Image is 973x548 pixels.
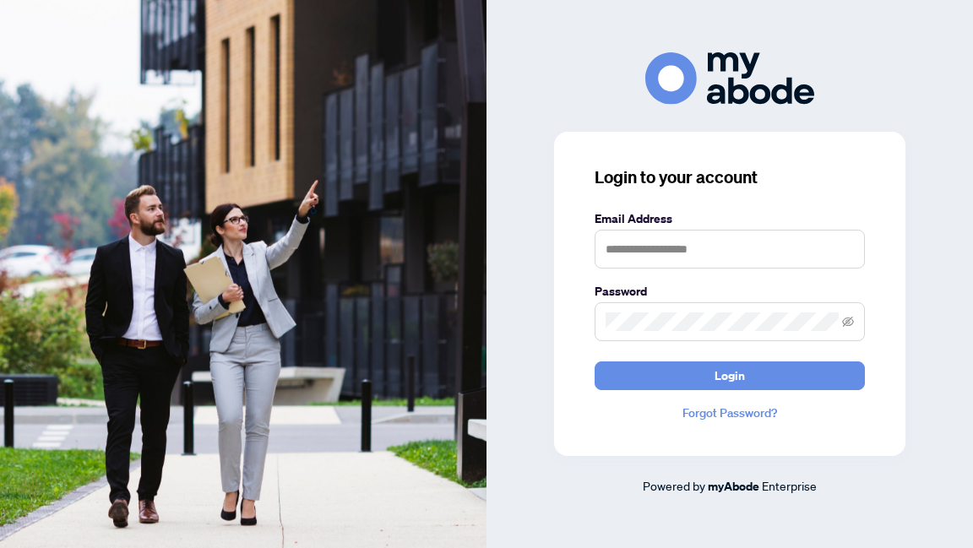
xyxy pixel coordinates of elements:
button: Login [595,361,865,390]
label: Email Address [595,209,865,228]
a: myAbode [708,477,759,496]
img: ma-logo [645,52,814,104]
a: Forgot Password? [595,404,865,422]
span: Login [715,362,745,389]
span: Powered by [643,478,705,493]
span: Enterprise [762,478,817,493]
h3: Login to your account [595,165,865,189]
label: Password [595,282,865,301]
span: eye-invisible [842,316,854,328]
